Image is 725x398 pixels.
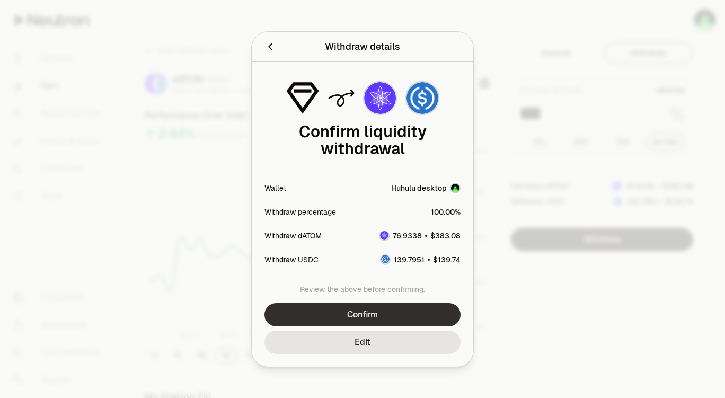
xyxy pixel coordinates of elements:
[264,183,286,193] div: Wallet
[264,206,336,217] div: Withdraw percentage
[264,254,319,264] div: Withdraw USDC
[381,255,390,263] img: USDC Logo
[406,82,438,114] img: USDC Logo
[391,183,447,193] div: Huhulu desktop
[264,331,461,354] button: Edit
[325,39,400,54] div: Withdraw details
[264,284,461,295] div: Review the above before confirming.
[451,184,459,192] img: Account Image
[264,39,276,54] button: Back
[264,303,461,326] button: Confirm
[380,231,388,240] img: dATOM Logo
[264,123,461,157] div: Confirm liquidity withdrawal
[264,230,322,241] div: Withdraw dATOM
[391,183,461,193] button: Huhulu desktopAccount Image
[364,82,396,114] img: dATOM Logo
